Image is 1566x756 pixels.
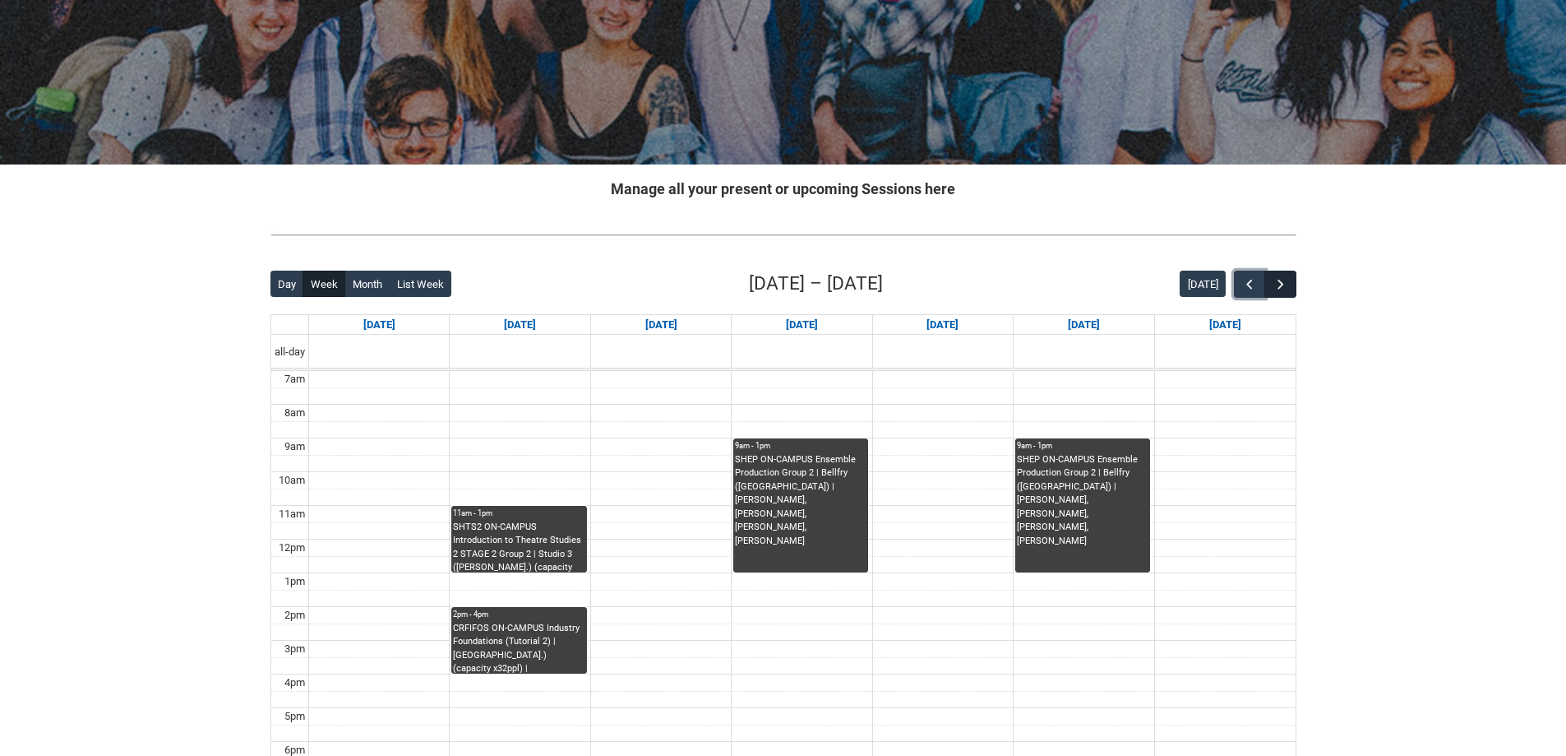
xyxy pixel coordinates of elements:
button: Previous Week [1234,271,1265,298]
a: Go to August 21, 2025 [923,315,962,335]
div: SHEP ON-CAMPUS Ensemble Production Group 2 | Bellfry ([GEOGRAPHIC_DATA]) | [PERSON_NAME], [PERSON... [1017,453,1148,549]
h2: Manage all your present or upcoming Sessions here [270,178,1296,200]
a: Go to August 19, 2025 [642,315,681,335]
div: 7am [281,371,308,387]
div: 11am [275,506,308,522]
a: Go to August 23, 2025 [1206,315,1245,335]
button: Month [344,271,390,297]
div: SHEP ON-CAMPUS Ensemble Production Group 2 | Bellfry ([GEOGRAPHIC_DATA]) | [PERSON_NAME], [PERSON... [735,453,866,549]
div: 1pm [281,573,308,590]
a: Go to August 22, 2025 [1065,315,1103,335]
div: 9am - 1pm [735,440,866,452]
div: 5pm [281,708,308,725]
button: Week [303,271,345,297]
div: 2pm [281,607,308,624]
a: Go to August 17, 2025 [360,315,399,335]
button: [DATE] [1180,271,1226,297]
div: 9am - 1pm [1017,440,1148,452]
div: 4pm [281,675,308,691]
button: List Week [389,271,451,297]
div: CRFIFOS ON-CAMPUS Industry Foundations (Tutorial 2) | [GEOGRAPHIC_DATA].) (capacity x32ppl) | [PE... [453,622,584,674]
div: 10am [275,472,308,489]
img: REDU_GREY_LINE [270,226,1296,243]
div: 9am [281,438,308,455]
div: 12pm [275,540,308,556]
a: Go to August 18, 2025 [501,315,539,335]
button: Next Week [1264,271,1296,298]
button: Day [270,271,304,297]
div: 2pm - 4pm [453,609,584,620]
div: 11am - 1pm [453,508,584,519]
span: all-day [271,344,308,360]
h2: [DATE] – [DATE] [749,270,883,298]
div: 8am [281,405,308,421]
div: 3pm [281,641,308,657]
div: SHTS2 ON-CAMPUS Introduction to Theatre Studies 2 STAGE 2 Group 2 | Studio 3 ([PERSON_NAME].) (ca... [453,521,584,573]
a: Go to August 20, 2025 [783,315,821,335]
